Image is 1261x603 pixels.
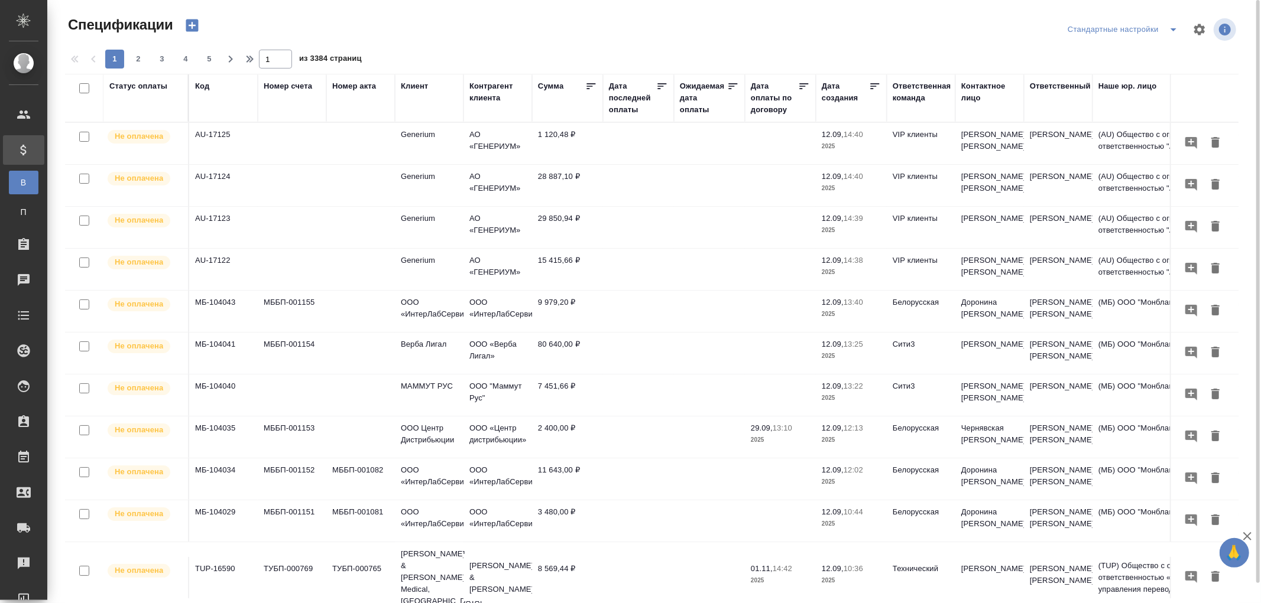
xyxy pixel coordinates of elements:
p: 12.09, [822,507,844,516]
td: 80 640,00 ₽ [532,333,603,374]
p: 2025 [822,392,881,404]
p: Не оплачена [115,298,163,310]
p: 2025 [822,266,881,278]
div: Сумма [538,80,563,92]
a: П [9,200,38,224]
button: Удалить [1205,342,1226,364]
td: МБ-104041 [189,333,258,374]
td: [PERSON_NAME] [955,207,1024,248]
p: 2025 [822,141,881,152]
span: 2 [129,53,148,65]
p: 12.09, [822,382,844,390]
td: [PERSON_NAME] [1024,374,1093,416]
button: 2 [129,50,148,69]
button: Удалить [1205,384,1226,406]
button: 5 [200,50,219,69]
p: ООО «ИнтерЛабСервис» [401,296,458,320]
td: ТУБП-000769 [258,557,326,598]
p: МАММУТ РУС [401,380,458,392]
td: VIP клиенты [887,123,955,164]
td: AU-17122 [189,249,258,290]
p: 01.11, [751,564,773,573]
p: 13:40 [844,298,863,307]
td: 2 400,00 ₽ [532,416,603,458]
p: Не оплачена [115,508,163,520]
td: (AU) Общество с ограниченной ответственностью "АЛС" [1093,249,1234,290]
td: VIP клиенты [887,165,955,206]
p: 2025 [822,518,881,530]
span: 3 [153,53,171,65]
p: АО «ГЕНЕРИУМ» [469,213,526,236]
span: из 3384 страниц [299,51,362,69]
td: ТУБП-000765 [326,557,395,598]
div: split button [1065,20,1185,39]
td: МББП-001155 [258,291,326,332]
td: МББП-001152 [258,458,326,500]
button: Удалить [1205,174,1226,196]
p: 2025 [822,224,881,236]
td: VIP клиенты [887,207,955,248]
td: (МБ) ООО "Монблан" [1093,416,1234,458]
td: [PERSON_NAME] [PERSON_NAME] [955,123,1024,164]
p: 2025 [822,350,881,362]
td: [PERSON_NAME] [1024,207,1093,248]
td: МБ-104035 [189,416,258,458]
div: Клиент [401,80,428,92]
div: Контрагент клиента [469,80,526,104]
td: [PERSON_NAME] [955,557,1024,598]
td: 3 480,00 ₽ [532,500,603,542]
td: МББП-001153 [258,416,326,458]
p: Не оплачена [115,214,163,226]
p: 2025 [751,575,810,586]
td: [PERSON_NAME] [955,333,1024,374]
button: 3 [153,50,171,69]
td: [PERSON_NAME] [PERSON_NAME] [1024,333,1093,374]
td: (AU) Общество с ограниченной ответственностью "АЛС" [1093,123,1234,164]
td: [PERSON_NAME] [PERSON_NAME] [1024,458,1093,500]
td: [PERSON_NAME] [PERSON_NAME] [955,165,1024,206]
div: Статус оплаты [109,80,167,92]
p: 2025 [822,476,881,488]
p: 12.09, [822,172,844,181]
p: Не оплачена [115,382,163,394]
td: AU-17125 [189,123,258,164]
div: Наше юр. лицо [1098,80,1157,92]
td: VIP клиенты [887,249,955,290]
div: Контактное лицо [961,80,1018,104]
div: Номер акта [332,80,376,92]
td: 7 451,66 ₽ [532,374,603,416]
td: МББП-001154 [258,333,326,374]
p: АО «ГЕНЕРИУМ» [469,129,526,152]
p: АО «ГЕНЕРИУМ» [469,255,526,278]
td: 9 979,20 ₽ [532,291,603,332]
p: ООО «Верба Лигал» [469,338,526,362]
span: 4 [176,53,195,65]
p: Не оплачена [115,565,163,576]
td: 8 569,44 ₽ [532,557,603,598]
span: 🙏 [1224,540,1244,565]
td: [PERSON_NAME] [PERSON_NAME] [1024,291,1093,332]
button: 🙏 [1220,538,1249,568]
div: Номер счета [264,80,312,92]
button: Удалить [1205,132,1226,154]
td: 15 415,66 ₽ [532,249,603,290]
p: 12.09, [822,256,844,265]
p: 14:42 [773,564,792,573]
td: (МБ) ООО "Монблан" [1093,458,1234,500]
td: МБ-104043 [189,291,258,332]
td: [PERSON_NAME] [1024,249,1093,290]
span: В [15,177,33,188]
td: 11 643,00 ₽ [532,458,603,500]
button: Удалить [1205,468,1226,490]
p: ООО «ИнтерЛабСервис» [469,296,526,320]
p: Generium [401,129,458,141]
div: Дата оплаты по договору [751,80,798,116]
td: Чернявская [PERSON_NAME] [955,416,1024,458]
td: 28 887,10 ₽ [532,165,603,206]
td: AU-17123 [189,207,258,248]
p: Generium [401,255,458,266]
span: Спецификации [65,15,173,34]
p: 2025 [822,575,881,586]
td: МББП-001151 [258,500,326,542]
td: AU-17124 [189,165,258,206]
